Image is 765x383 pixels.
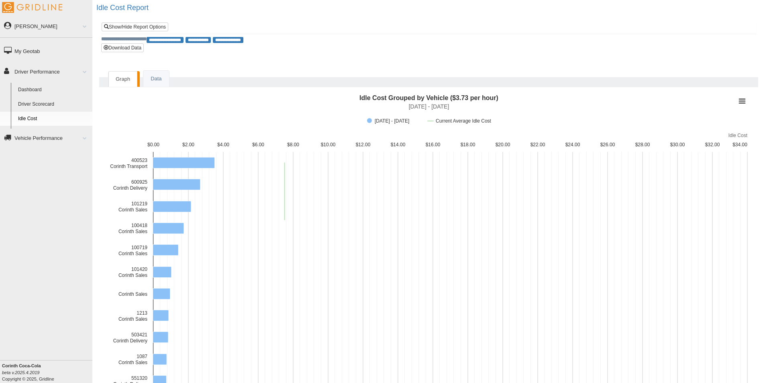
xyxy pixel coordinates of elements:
[409,103,449,110] text: [DATE] - [DATE]
[101,43,144,52] button: Download Data
[356,142,371,147] text: $12.00
[252,142,264,147] text: $6.00
[2,363,92,382] div: Copyright © 2025, Gridline
[426,142,441,147] text: $16.00
[14,83,92,97] a: Dashboard
[367,118,419,124] button: Show 8/31/2025 - 9/6/2025
[153,266,171,277] path: 101420 Corinth Sales, 9.65. 8/31/2025 - 9/6/2025.
[143,71,169,87] a: Data
[118,291,147,297] text: Corinth Sales
[108,71,137,87] a: Graph
[428,118,492,124] button: Show Current Average Idle Cost
[102,23,168,31] a: Show/Hide Report Options
[600,142,615,147] text: $26.00
[530,142,545,147] text: $22.00
[359,94,498,101] text: Idle Cost Grouped by Vehicle ($3.73 per hour)
[153,201,191,212] path: 101219 Corinth Sales, 19.93. 8/31/2025 - 9/6/2025.
[736,96,748,107] button: View chart menu, Idle Cost Grouped by Vehicle ($3.73 per hour)
[153,223,184,233] path: 100418 Corinth Sales, 16.16. 8/31/2025 - 9/6/2025.
[118,266,147,278] text: 101420 Corinth Sales
[96,4,765,12] h2: Idle Cost Report
[2,363,41,368] b: Corinth Coca-Cola
[217,142,229,147] text: $4.00
[153,179,200,190] path: 600925 Corinth Delivery, 24.74. 8/31/2025 - 9/6/2025.
[496,142,510,147] text: $20.00
[670,142,685,147] text: $30.00
[732,142,747,147] text: $34.00
[565,142,580,147] text: $24.00
[635,142,650,147] text: $28.00
[153,288,170,299] path: Corinth Sales, 9.02. 8/31/2025 - 9/6/2025.
[153,244,178,255] path: 100719 Corinth Sales, 13.29. 8/31/2025 - 9/6/2025.
[118,354,147,365] text: 1087 Corinth Sales
[391,142,406,147] text: $14.00
[113,179,148,191] text: 600925 Corinth Delivery
[153,332,168,342] path: 503421 Corinth Delivery, 8. 8/31/2025 - 9/6/2025.
[147,142,159,147] text: $0.00
[153,354,167,365] path: 1087 Corinth Sales, 7.19. 8/31/2025 - 9/6/2025.
[118,201,147,213] text: 101219 Corinth Sales
[14,126,92,140] a: Idle Cost Trend
[118,245,147,256] text: 100719 Corinth Sales
[118,223,147,234] text: 100418 Corinth Sales
[118,310,147,322] text: 1213 Corinth Sales
[728,133,748,138] text: Idle Cost
[2,370,39,375] i: beta v.2025.4.2019
[182,142,194,147] text: $2.00
[2,2,62,13] img: Gridline
[321,142,336,147] text: $10.00
[110,158,147,169] text: 400523 Corinth Transport
[14,112,92,126] a: Idle Cost
[287,142,299,147] text: $8.00
[113,332,148,344] text: 503421 Corinth Delivery
[14,97,92,112] a: Driver Scorecard
[153,157,215,168] path: 400523 Corinth Transport, 32.23. 8/31/2025 - 9/6/2025.
[153,310,169,321] path: 1213 Corinth Sales, 8.21. 8/31/2025 - 9/6/2025.
[705,142,720,147] text: $32.00
[461,142,475,147] text: $18.00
